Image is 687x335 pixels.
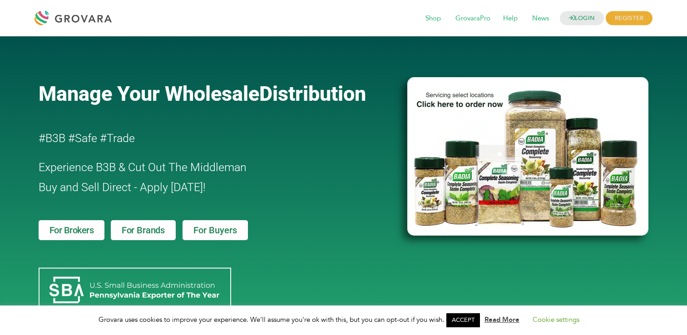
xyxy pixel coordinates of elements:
[449,14,497,24] a: GrovaraPro
[526,10,555,27] span: News
[497,10,524,27] span: Help
[39,128,356,148] h2: #B3B #Safe #Trade
[39,220,105,240] a: For Brokers
[497,14,524,24] a: Help
[560,11,604,25] a: LOGIN
[39,181,206,194] span: Buy and Sell Direct - Apply [DATE]!
[39,82,259,106] span: Manage Your Wholesale
[99,315,588,324] span: Grovara uses cookies to improve your experience. We'll assume you're ok with this, but you can op...
[122,226,165,235] span: For Brands
[449,10,497,27] span: GrovaraPro
[526,14,555,24] a: News
[419,10,447,27] span: Shop
[193,226,237,235] span: For Buyers
[484,315,519,324] a: Read More
[183,220,248,240] a: For Buyers
[446,313,480,327] a: ACCEPT
[49,226,94,235] span: For Brokers
[419,14,447,24] a: Shop
[606,11,652,25] span: REGISTER
[533,315,579,324] a: Cookie settings
[111,220,176,240] a: For Brands
[39,82,393,106] a: Manage Your WholesaleDistribution
[39,161,247,174] span: Experience B3B & Cut Out The Middleman
[259,82,366,106] span: Distribution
